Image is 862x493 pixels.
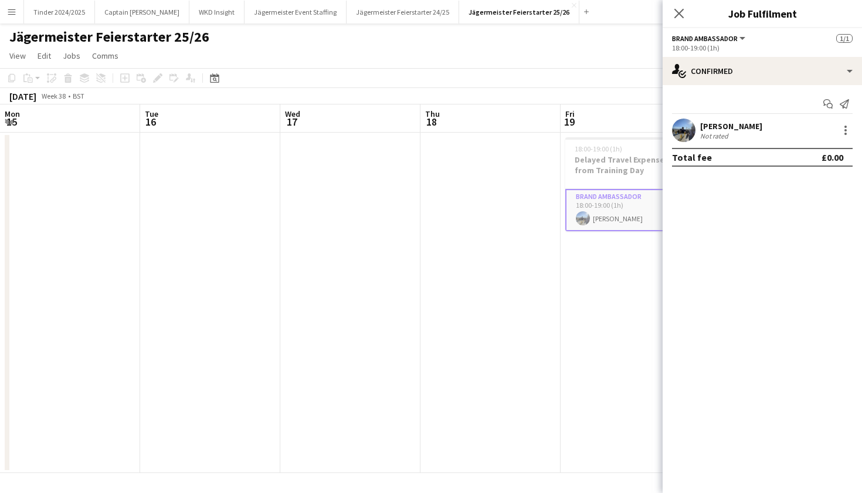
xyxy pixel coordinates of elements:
button: WKD Insight [189,1,245,23]
span: Mon [5,109,20,119]
span: Fri [565,109,575,119]
h3: Delayed Travel Expenses from Training Day [565,154,697,175]
h1: Jägermeister Feierstarter 25/26 [9,28,209,46]
a: Jobs [58,48,85,63]
span: Tue [145,109,158,119]
div: £0.00 [822,151,843,163]
button: Jägermeister Feierstarter 24/25 [347,1,459,23]
span: Jobs [63,50,80,61]
span: 15 [3,115,20,129]
span: Comms [92,50,118,61]
div: Total fee [672,151,712,163]
button: Jägermeister Feierstarter 25/26 [459,1,579,23]
button: Brand Ambassador [672,34,747,43]
h3: Job Fulfilment [663,6,862,21]
button: Captain [PERSON_NAME] [95,1,189,23]
div: [PERSON_NAME] [700,121,762,131]
span: View [9,50,26,61]
span: 18 [423,115,440,129]
span: Wed [285,109,300,119]
span: Edit [38,50,51,61]
app-job-card: 18:00-19:00 (1h)1/1Delayed Travel Expenses from Training Day1 RoleBrand Ambassador1/118:00-19:00 ... [565,137,697,231]
span: 18:00-19:00 (1h) [575,144,622,153]
span: 1/1 [836,34,853,43]
div: 18:00-19:00 (1h) [672,43,853,52]
div: Confirmed [663,57,862,85]
button: Jägermeister Event Staffing [245,1,347,23]
div: [DATE] [9,90,36,102]
span: 17 [283,115,300,129]
span: Brand Ambassador [672,34,738,43]
div: Not rated [700,131,731,140]
div: BST [73,92,84,100]
span: Thu [425,109,440,119]
span: Week 38 [39,92,68,100]
span: 16 [143,115,158,129]
span: 19 [564,115,575,129]
a: View [5,48,30,63]
app-card-role: Brand Ambassador1/118:00-19:00 (1h)[PERSON_NAME] [565,189,697,231]
button: Tinder 2024/2025 [24,1,95,23]
a: Edit [33,48,56,63]
a: Comms [87,48,123,63]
